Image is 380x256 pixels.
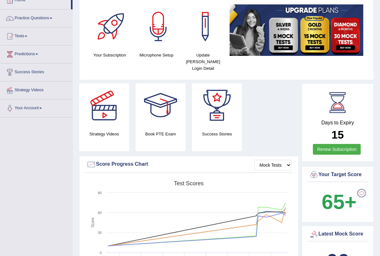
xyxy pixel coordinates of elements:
[0,45,73,61] a: Predictions
[192,131,242,137] h4: Success Stories
[174,180,204,187] tspan: Test scores
[91,217,95,228] tspan: Score
[136,52,176,58] h4: Microphone Setup
[98,211,102,215] text: 60
[313,144,361,155] a: Renew Subscription
[90,52,130,58] h4: Your Subscription
[322,190,357,213] b: 65+
[136,131,186,137] h4: Book PTE Exam
[86,160,291,169] div: Score Progress Chart
[332,128,344,141] b: 15
[309,229,367,239] div: Latest Mock Score
[0,99,73,115] a: Your Account
[230,4,363,56] img: small5.jpg
[0,63,73,79] a: Success Stories
[79,131,129,137] h4: Strategy Videos
[98,191,102,195] text: 90
[183,52,223,72] h4: Update [PERSON_NAME] Login Detail
[309,170,367,180] div: Your Target Score
[100,251,102,255] text: 0
[0,9,73,25] a: Practice Questions
[0,27,73,43] a: Tests
[98,231,102,235] text: 30
[0,81,73,97] a: Strategy Videos
[309,120,367,126] h4: Days to Expiry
